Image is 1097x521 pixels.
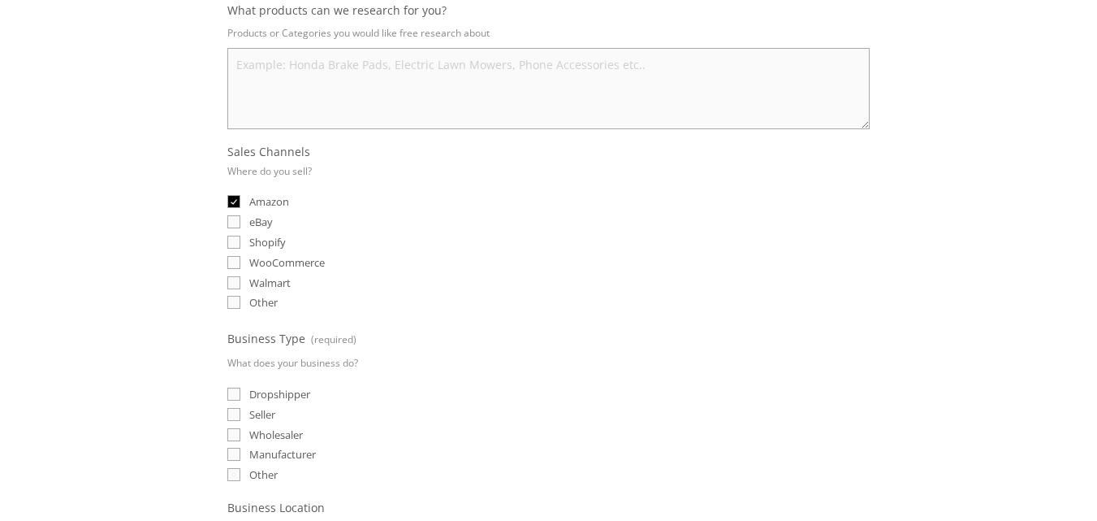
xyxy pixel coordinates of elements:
[227,195,240,208] input: Amazon
[227,276,240,289] input: Walmart
[249,407,275,422] span: Seller
[311,328,356,351] span: (required)
[227,351,358,375] p: What does your business do?
[227,296,240,309] input: Other
[249,194,289,209] span: Amazon
[227,331,305,346] span: Business Type
[227,21,870,45] p: Products or Categories you would like free research about
[249,428,303,442] span: Wholesaler
[227,388,240,401] input: Dropshipper
[227,448,240,461] input: Manufacturer
[227,2,447,18] span: What products can we research for you?
[249,467,278,482] span: Other
[227,408,240,421] input: Seller
[249,447,316,462] span: Manufacturer
[227,159,312,183] p: Where do you sell?
[227,256,240,269] input: WooCommerce
[227,500,325,515] span: Business Location
[249,255,325,270] span: WooCommerce
[249,235,286,250] span: Shopify
[249,276,291,290] span: Walmart
[227,428,240,441] input: Wholesaler
[227,144,310,159] span: Sales Channels
[227,236,240,249] input: Shopify
[227,215,240,228] input: eBay
[249,215,273,229] span: eBay
[249,295,278,310] span: Other
[249,387,310,402] span: Dropshipper
[227,468,240,481] input: Other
